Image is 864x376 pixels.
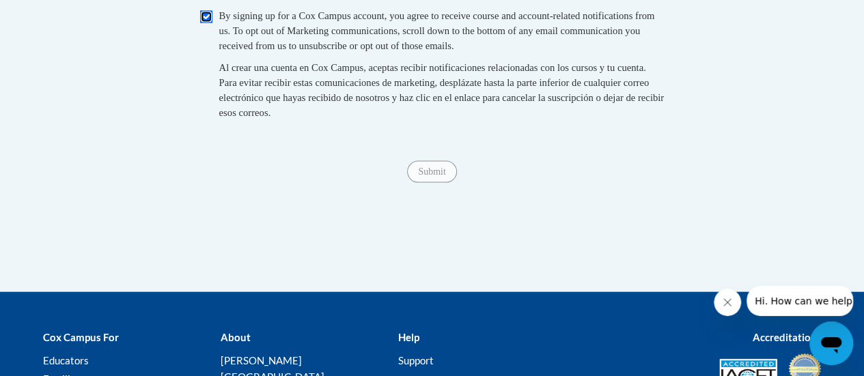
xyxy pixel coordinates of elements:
iframe: Close message [714,289,741,316]
b: Accreditations [753,331,822,343]
span: Al crear una cuenta en Cox Campus, aceptas recibir notificaciones relacionadas con los cursos y t... [219,62,664,118]
span: Hi. How can we help? [8,10,111,20]
b: Help [398,331,419,343]
iframe: Message from company [747,286,853,316]
b: Cox Campus For [43,331,119,343]
a: Support [398,354,433,366]
a: Educators [43,354,89,366]
b: About [220,331,250,343]
span: By signing up for a Cox Campus account, you agree to receive course and account-related notificat... [219,10,655,51]
iframe: Button to launch messaging window [809,321,853,365]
